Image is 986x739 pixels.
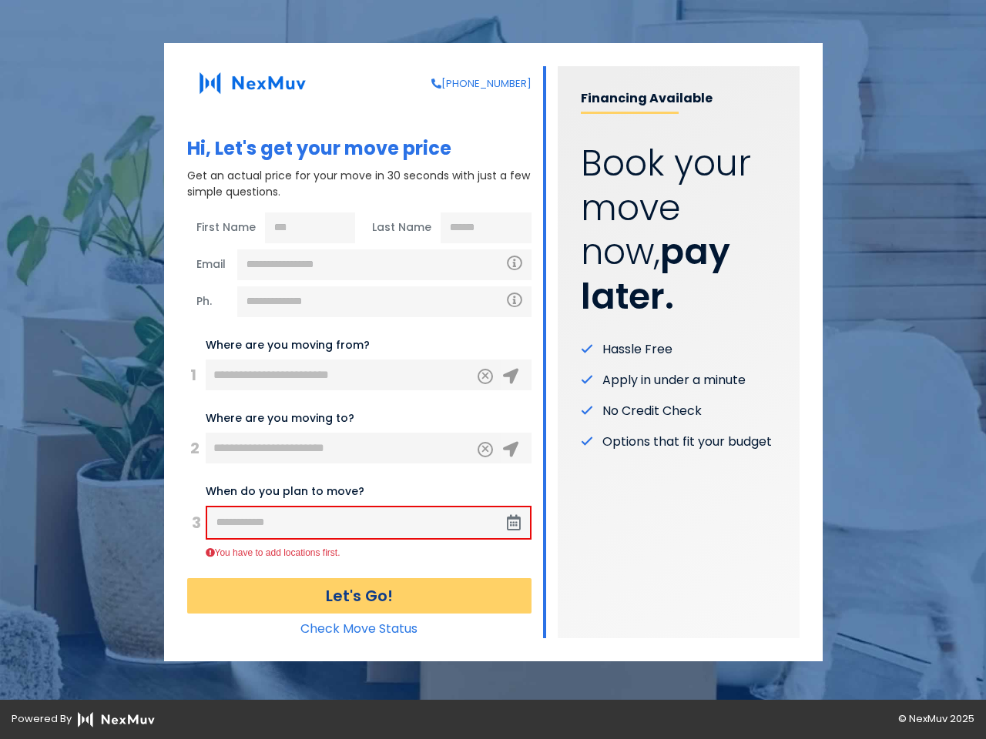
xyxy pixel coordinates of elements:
[187,212,265,243] span: First Name
[300,620,418,637] a: Check Move Status
[602,402,702,420] span: No Credit Check
[206,410,354,426] label: Where are you moving to?
[431,76,532,92] a: [PHONE_NUMBER]
[187,249,237,280] span: Email
[602,340,672,359] span: Hassle Free
[206,359,501,390] input: 123 Main St, City, ST ZIP
[206,483,364,500] label: When do you plan to move?
[581,142,776,319] p: Book your move now,
[194,546,543,560] div: You have to add locations first.
[478,369,493,384] button: Clear
[187,66,318,101] img: NexMuv
[602,433,772,451] span: Options that fit your budget
[206,433,501,463] input: 456 Elm St, City, ST ZIP
[493,711,986,727] div: © NexMuv 2025
[602,371,746,390] span: Apply in under a minute
[363,212,441,243] span: Last Name
[581,89,776,114] p: Financing Available
[206,337,370,353] label: Where are you moving from?
[581,227,730,321] strong: pay later.
[187,286,237,317] span: Ph.
[187,138,532,160] h1: Hi, Let's get your move price
[187,578,532,614] button: Let's Go!
[187,168,532,200] p: Get an actual price for your move in 30 seconds with just a few simple questions.
[478,442,493,457] button: Clear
